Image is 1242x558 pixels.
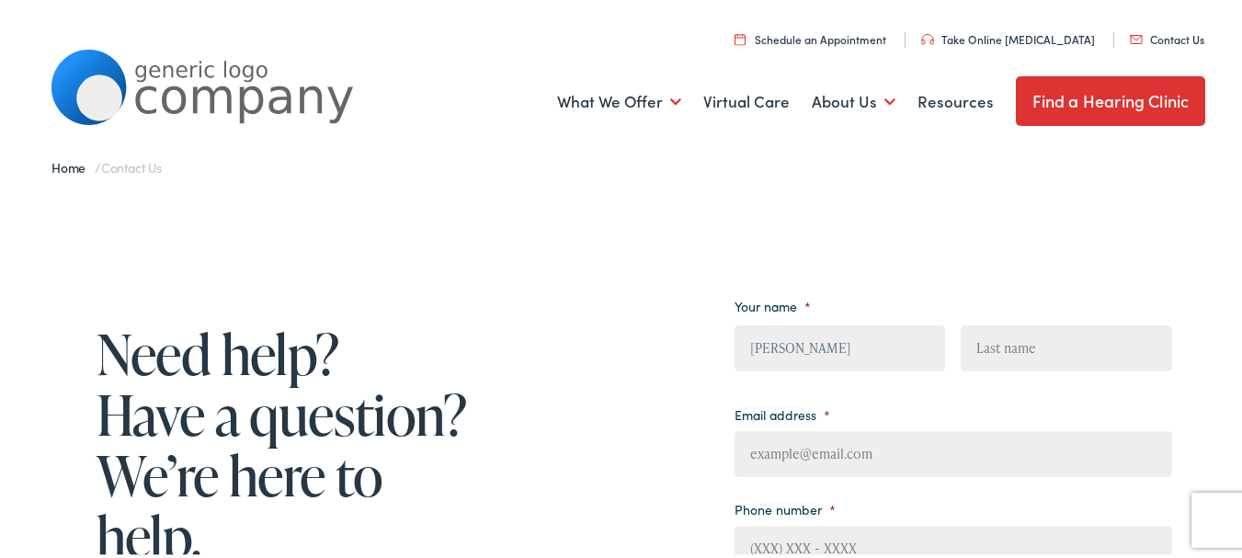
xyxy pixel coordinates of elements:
[735,323,945,369] input: First name
[921,28,1095,44] a: Take Online [MEDICAL_DATA]
[51,155,162,174] span: /
[735,428,1172,474] input: example@email.com
[917,65,994,133] a: Resources
[735,28,886,44] a: Schedule an Appointment
[1130,28,1204,44] a: Contact Us
[735,295,811,312] label: Your name
[51,155,95,174] a: Home
[703,65,790,133] a: Virtual Care
[101,155,162,174] span: Contact Us
[557,65,681,133] a: What We Offer
[735,30,746,42] img: utility icon
[1016,74,1206,123] a: Find a Hearing Clinic
[735,498,836,515] label: Phone number
[961,323,1171,369] input: Last name
[921,31,934,42] img: utility icon
[812,65,895,133] a: About Us
[1130,32,1143,41] img: utility icon
[735,404,830,420] label: Email address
